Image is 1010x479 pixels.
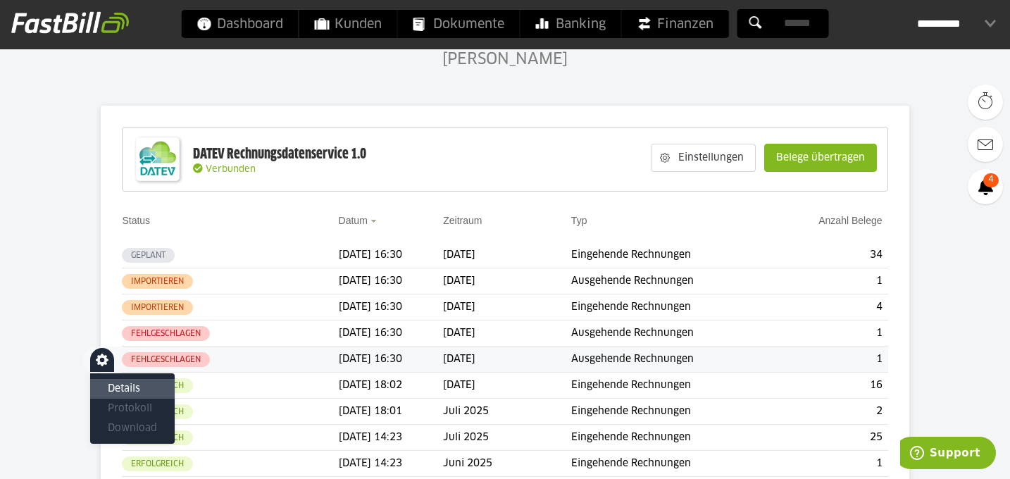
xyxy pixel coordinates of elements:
[122,456,193,471] sl-badge: Erfolgreich
[90,379,175,399] sl-menu-item: Details
[443,321,571,347] td: [DATE]
[339,242,444,268] td: [DATE] 16:30
[197,10,283,38] span: Dashboard
[443,399,571,425] td: Juli 2025
[206,165,256,174] span: Verbunden
[983,173,999,187] span: 4
[571,451,773,477] td: Eingehende Rechnungen
[339,215,368,226] a: Datum
[443,347,571,373] td: [DATE]
[130,131,186,187] img: DATEV-Datenservice Logo
[651,144,756,172] sl-button: Einstellungen
[900,437,996,472] iframe: Öffnet ein Widget, in dem Sie weitere Informationen finden
[339,347,444,373] td: [DATE] 16:30
[122,274,193,289] sl-badge: Importieren
[968,169,1003,204] a: 4
[773,451,887,477] td: 1
[443,268,571,294] td: [DATE]
[339,268,444,294] td: [DATE] 16:30
[193,145,366,163] div: DATEV Rechnungsdatenservice 1.0
[818,215,882,226] a: Anzahl Belege
[773,321,887,347] td: 1
[443,242,571,268] td: [DATE]
[443,425,571,451] td: Juli 2025
[339,451,444,477] td: [DATE] 14:23
[122,248,175,263] sl-badge: Geplant
[571,321,773,347] td: Ausgehende Rechnungen
[773,294,887,321] td: 4
[443,373,571,399] td: [DATE]
[122,352,210,367] sl-badge: Fehlgeschlagen
[773,347,887,373] td: 1
[182,10,299,38] a: Dashboard
[571,215,587,226] a: Typ
[370,220,380,223] img: sort_desc.gif
[443,215,482,226] a: Zeitraum
[773,425,887,451] td: 25
[443,294,571,321] td: [DATE]
[571,399,773,425] td: Eingehende Rechnungen
[571,373,773,399] td: Eingehende Rechnungen
[571,347,773,373] td: Ausgehende Rechnungen
[122,326,210,341] sl-badge: Fehlgeschlagen
[339,294,444,321] td: [DATE] 16:30
[339,425,444,451] td: [DATE] 14:23
[339,399,444,425] td: [DATE] 18:01
[315,10,382,38] span: Kunden
[571,242,773,268] td: Eingehende Rechnungen
[536,10,606,38] span: Banking
[11,11,129,34] img: fastbill_logo_white.png
[398,10,520,38] a: Dokumente
[299,10,397,38] a: Kunden
[122,215,150,226] a: Status
[122,300,193,315] sl-badge: Importieren
[773,373,887,399] td: 16
[764,144,877,172] sl-button: Belege übertragen
[443,451,571,477] td: Juni 2025
[773,268,887,294] td: 1
[622,10,729,38] a: Finanzen
[90,399,175,418] sl-menu-item: Protokoll
[571,425,773,451] td: Eingehende Rechnungen
[413,10,504,38] span: Dokumente
[339,321,444,347] td: [DATE] 16:30
[637,10,713,38] span: Finanzen
[339,373,444,399] td: [DATE] 18:02
[520,10,621,38] a: Banking
[571,294,773,321] td: Eingehende Rechnungen
[90,418,175,438] sl-menu-item: Download
[773,242,887,268] td: 34
[571,268,773,294] td: Ausgehende Rechnungen
[773,399,887,425] td: 2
